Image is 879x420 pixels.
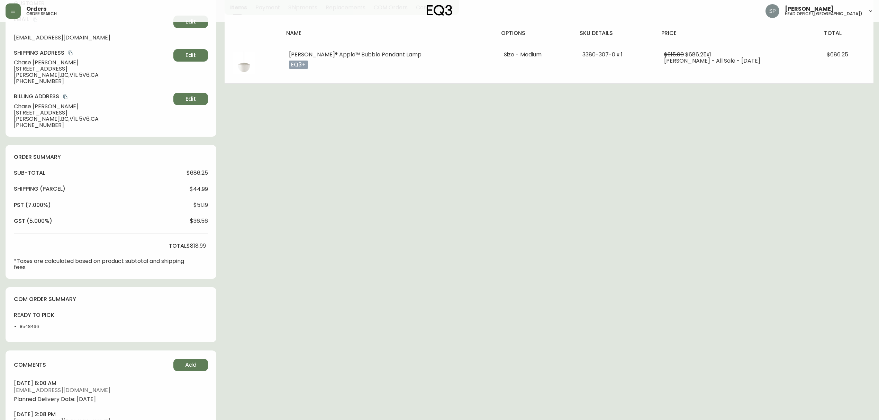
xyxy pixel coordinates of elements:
span: [STREET_ADDRESS] [14,110,171,116]
button: copy [62,93,69,100]
h4: sub-total [14,169,45,177]
span: Planned Delivery Date: [DATE] [14,396,208,402]
p: *Taxes are calculated based on product subtotal and shipping fees [14,258,187,271]
span: $686.25 [187,170,208,176]
h4: sku details [580,29,651,37]
span: Add [185,361,197,369]
span: [PERSON_NAME] , BC , V1L 5V6 , CA [14,116,171,122]
span: Orders [26,6,46,12]
h4: [DATE] 6:00 am [14,380,208,387]
h5: head office ([GEOGRAPHIC_DATA]) [785,12,862,16]
span: [PHONE_NUMBER] [14,78,171,84]
h4: Shipping ( Parcel ) [14,185,65,193]
li: 8548466 [20,323,56,330]
span: $44.99 [190,186,208,192]
span: $36.56 [190,218,208,224]
span: [STREET_ADDRESS] [14,66,171,72]
h5: order search [26,12,57,16]
h4: comments [14,361,46,369]
span: [PERSON_NAME] - All Sale - [DATE] [664,57,760,65]
img: logo [427,5,452,16]
p: eq3+ [289,61,308,69]
h4: pst (7.000%) [14,201,51,209]
span: 3380-307-0 x 1 [582,51,623,58]
h4: order summary [14,153,208,161]
span: [PERSON_NAME]® Apple™ Bubble Pendant Lamp [289,51,422,58]
span: $51.19 [193,202,208,208]
h4: Billing Address [14,93,171,100]
span: [EMAIL_ADDRESS][DOMAIN_NAME] [14,35,171,41]
li: Size - Medium [504,52,565,58]
h4: name [286,29,490,37]
h4: price [661,29,813,37]
h4: [DATE] 2:08 pm [14,411,208,418]
span: Chase [PERSON_NAME] [14,103,171,110]
h4: total [824,29,868,37]
img: 0cb179e7bf3690758a1aaa5f0aafa0b4 [765,4,779,18]
h4: ready to pick [14,311,56,319]
h4: Shipping Address [14,49,171,57]
button: Add [173,359,208,371]
h4: gst (5.000%) [14,217,52,225]
button: copy [67,49,74,56]
span: Chase [PERSON_NAME] [14,60,171,66]
img: 46f94ce3-d904-4445-bfaf-b4cf4db885a1.jpg [233,52,255,74]
span: $818.99 [187,243,206,249]
span: [PERSON_NAME] [785,6,834,12]
span: [PERSON_NAME] , BC , V1L 5V6 , CA [14,72,171,78]
span: $915.00 [664,51,684,58]
h4: com order summary [14,295,208,303]
span: $686.25 x 1 [685,51,711,58]
span: [EMAIL_ADDRESS][DOMAIN_NAME] [14,387,208,393]
span: $686.25 [827,51,848,58]
button: Edit [173,49,208,62]
button: Edit [173,93,208,105]
span: Edit [185,52,196,59]
span: Edit [185,95,196,103]
h4: options [501,29,568,37]
h4: total [169,242,187,250]
span: [PHONE_NUMBER] [14,122,171,128]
